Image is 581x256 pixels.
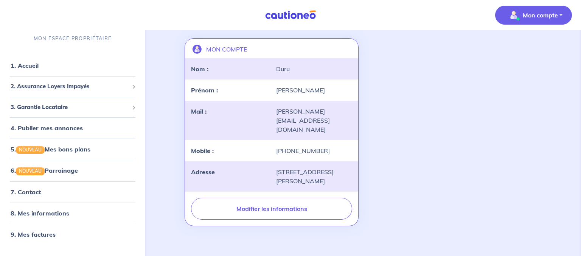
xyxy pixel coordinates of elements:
img: illu_account_valid_menu.svg [508,9,520,21]
div: 3. Garantie Locataire [3,100,142,114]
p: MON ESPACE PROPRIÉTAIRE [34,35,112,42]
p: Mon compte [523,11,558,20]
div: Duru [272,64,357,73]
a: 1. Accueil [11,62,39,69]
a: 4. Publier mes annonces [11,124,83,132]
div: 7. Contact [3,184,142,199]
img: illu_account.svg [193,45,202,54]
button: illu_account_valid_menu.svgMon compte [495,6,572,25]
strong: Nom : [191,65,208,73]
div: [STREET_ADDRESS][PERSON_NAME] [272,167,357,186]
button: Modifier les informations [191,198,352,220]
span: 3. Garantie Locataire [11,103,129,111]
div: 4. Publier mes annonces [3,120,142,136]
div: [PERSON_NAME][EMAIL_ADDRESS][DOMAIN_NAME] [272,107,357,134]
div: 8. Mes informations [3,205,142,220]
span: 2. Assurance Loyers Impayés [11,82,129,91]
div: 6.NOUVEAUParrainage [3,163,142,178]
div: 1. Accueil [3,58,142,73]
a: 7. Contact [11,188,41,195]
h4: Mes informations [185,21,542,32]
strong: Prénom : [191,86,218,94]
a: 6.NOUVEAUParrainage [11,167,78,174]
div: 9. Mes factures [3,226,142,242]
strong: Mobile : [191,147,214,155]
div: 5.NOUVEAUMes bons plans [3,142,142,157]
a: 8. Mes informations [11,209,69,217]
strong: Mail : [191,108,207,115]
div: [PERSON_NAME] [272,86,357,95]
img: Cautioneo [262,10,319,20]
div: [PHONE_NUMBER] [272,146,357,155]
strong: Adresse [191,168,215,176]
a: 5.NOUVEAUMes bons plans [11,145,90,153]
p: MON COMPTE [206,45,247,54]
div: 2. Assurance Loyers Impayés [3,79,142,94]
a: 9. Mes factures [11,230,56,238]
